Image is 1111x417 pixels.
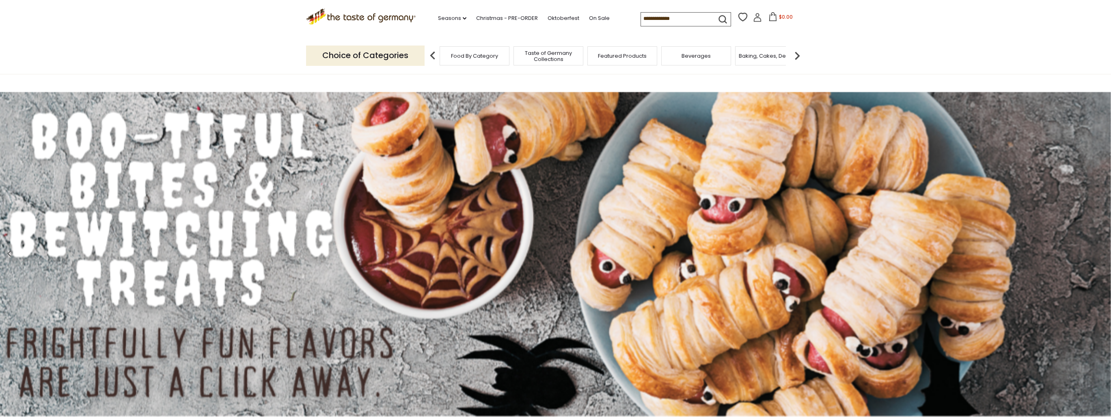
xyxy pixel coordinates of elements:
a: Christmas - PRE-ORDER [476,14,538,23]
p: Choice of Categories [306,46,425,65]
a: Food By Category [451,53,498,59]
a: Beverages [682,53,711,59]
a: Oktoberfest [548,14,579,23]
a: On Sale [589,14,610,23]
img: next arrow [789,48,805,64]
a: Baking, Cakes, Desserts [739,53,802,59]
a: Taste of Germany Collections [516,50,581,62]
img: previous arrow [425,48,441,64]
button: $0.00 [764,12,798,24]
a: Featured Products [598,53,647,59]
a: Seasons [438,14,466,23]
span: $0.00 [779,13,793,20]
